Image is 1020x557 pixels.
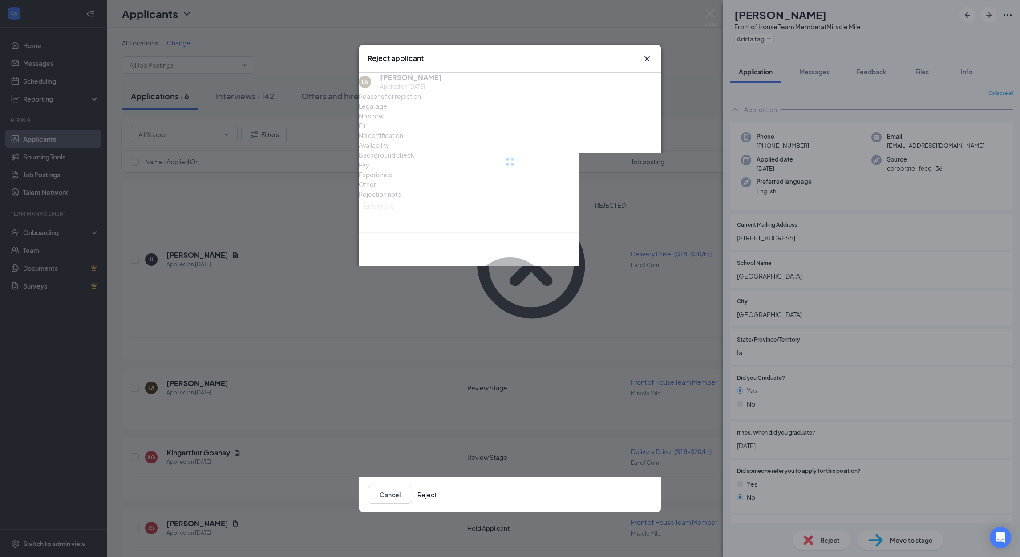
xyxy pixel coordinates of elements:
button: Reject [417,486,437,504]
h3: Reject applicant [368,53,424,63]
button: Cancel [368,486,412,504]
button: Close [642,53,652,64]
svg: Cross [642,53,652,64]
div: Open Intercom Messenger [990,527,1011,548]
